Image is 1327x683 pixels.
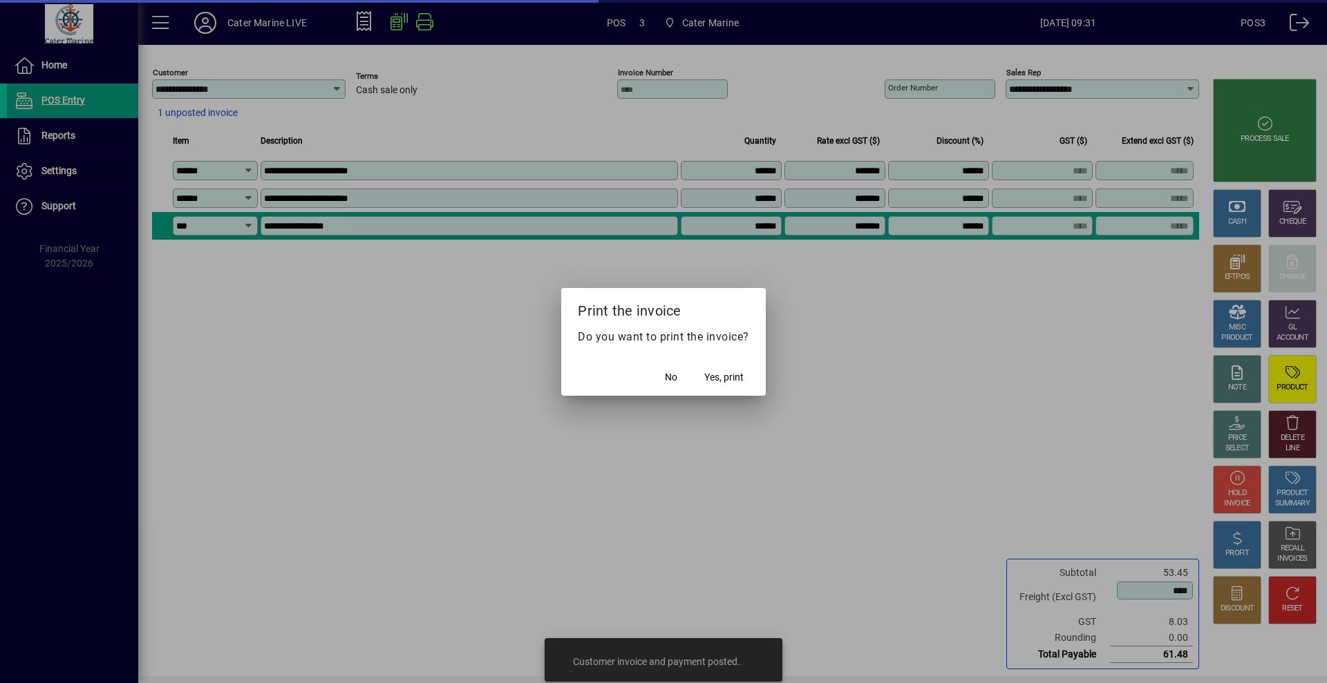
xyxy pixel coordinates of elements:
h2: Print the invoice [561,288,766,328]
span: No [665,370,677,385]
button: No [649,365,693,390]
button: Yes, print [699,365,749,390]
p: Do you want to print the invoice? [578,329,749,345]
span: Yes, print [704,370,744,385]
